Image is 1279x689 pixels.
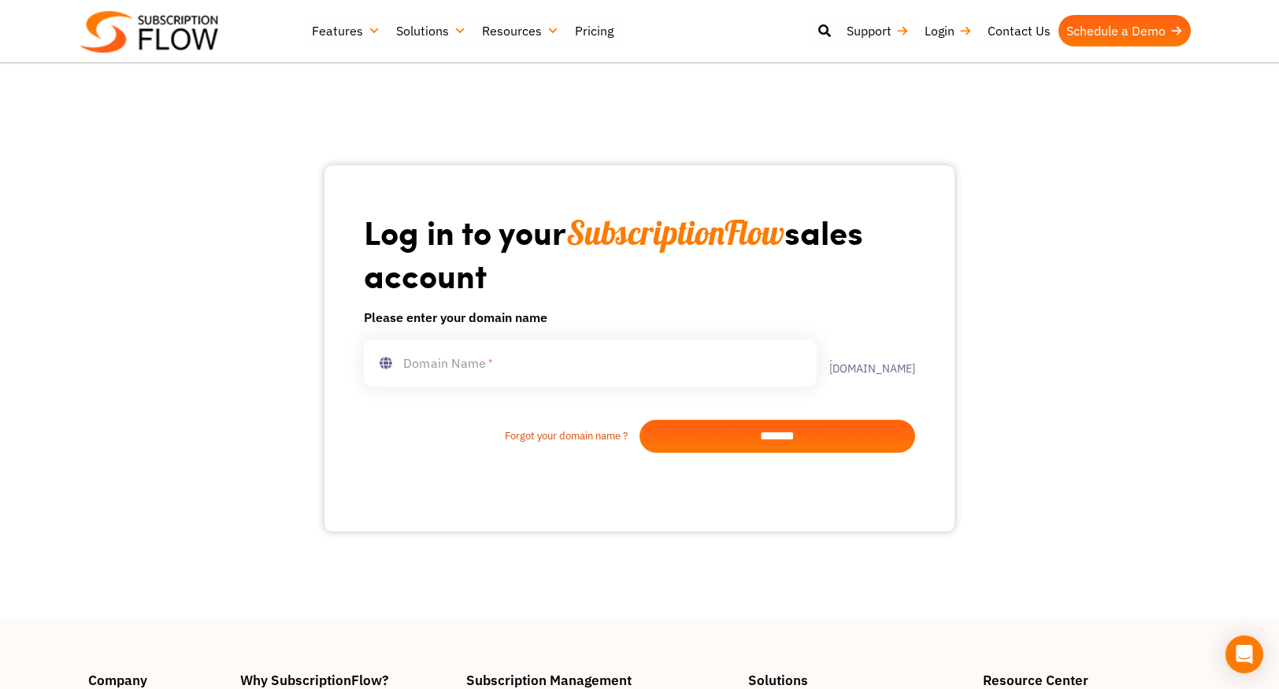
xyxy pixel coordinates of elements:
[839,15,917,46] a: Support
[364,428,639,444] a: Forgot your domain name ?
[304,15,388,46] a: Features
[980,15,1058,46] a: Contact Us
[748,673,967,687] h4: Solutions
[917,15,980,46] a: Login
[474,15,567,46] a: Resources
[1058,15,1191,46] a: Schedule a Demo
[388,15,474,46] a: Solutions
[466,673,732,687] h4: Subscription Management
[1225,635,1263,673] div: Open Intercom Messenger
[983,673,1191,687] h4: Resource Center
[80,11,218,53] img: Subscriptionflow
[88,673,224,687] h4: Company
[240,673,451,687] h4: Why SubscriptionFlow?
[567,15,621,46] a: Pricing
[364,308,915,327] h6: Please enter your domain name
[817,352,915,374] label: .[DOMAIN_NAME]
[566,212,784,254] span: SubscriptionFlow
[364,211,915,295] h1: Log in to your sales account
